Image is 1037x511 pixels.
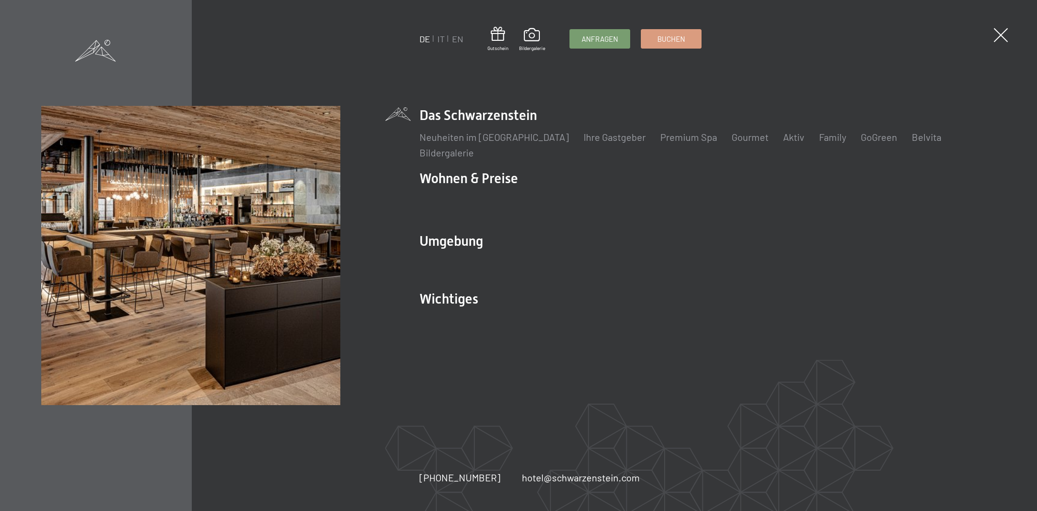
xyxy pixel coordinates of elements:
[419,34,430,44] a: DE
[660,131,717,143] a: Premium Spa
[452,34,463,44] a: EN
[419,147,474,158] a: Bildergalerie
[657,34,685,44] span: Buchen
[819,131,846,143] a: Family
[519,28,545,51] a: Bildergalerie
[522,471,640,484] a: hotel@schwarzenstein.com
[419,131,569,143] a: Neuheiten im [GEOGRAPHIC_DATA]
[41,106,340,405] img: Wellnesshotel Südtirol SCHWARZENSTEIN - Wellnessurlaub in den Alpen, Wandern und Wellness
[861,131,897,143] a: GoGreen
[570,30,630,48] a: Anfragen
[419,472,501,483] span: [PHONE_NUMBER]
[487,27,508,51] a: Gutschein
[783,131,804,143] a: Aktiv
[912,131,941,143] a: Belvita
[641,30,701,48] a: Buchen
[437,34,445,44] a: IT
[732,131,769,143] a: Gourmet
[519,45,545,51] span: Bildergalerie
[582,34,618,44] span: Anfragen
[584,131,646,143] a: Ihre Gastgeber
[419,471,501,484] a: [PHONE_NUMBER]
[487,45,508,51] span: Gutschein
